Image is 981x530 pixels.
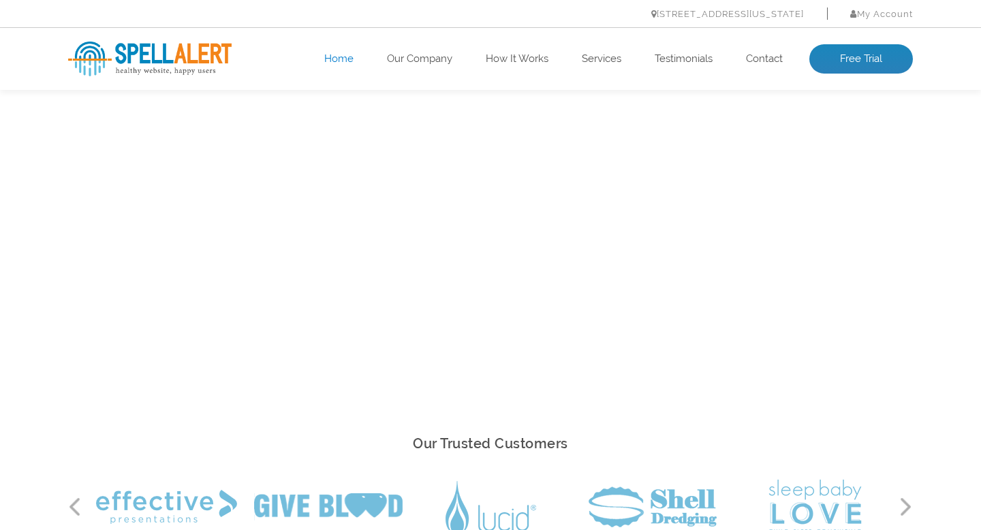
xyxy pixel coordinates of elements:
img: Give Blood [254,493,403,520]
button: Previous [68,497,82,517]
img: Shell Dredging [589,486,717,527]
h2: Our Trusted Customers [68,432,913,456]
button: Next [899,497,913,517]
img: Effective [96,490,237,524]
